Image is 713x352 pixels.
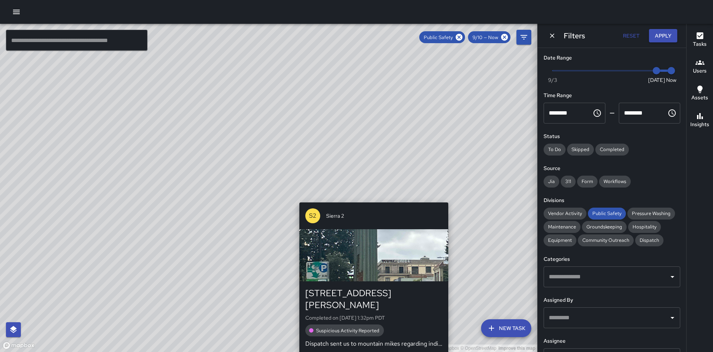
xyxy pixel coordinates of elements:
[599,176,631,188] div: Workflows
[628,221,661,233] div: Hospitality
[544,176,559,188] div: Jia
[544,92,680,100] h6: Time Range
[693,67,707,75] h6: Users
[628,224,661,230] span: Hospitality
[666,76,677,84] span: Now
[305,339,442,348] p: Dispatch sent us to mountain mikes regarding individuals utilizing the bathroom and staying for l...
[544,164,680,173] h6: Source
[599,178,631,185] span: Workflows
[667,313,678,323] button: Open
[305,287,442,311] div: [STREET_ADDRESS][PERSON_NAME]
[693,40,707,48] h6: Tasks
[635,234,663,246] div: Dispatch
[690,121,709,129] h6: Insights
[312,327,384,334] span: Suspicious Activity Reported
[582,221,627,233] div: Groundskeeping
[544,208,586,220] div: Vendor Activity
[544,224,580,230] span: Maintenance
[544,337,680,345] h6: Assignee
[578,234,634,246] div: Community Outreach
[544,178,559,185] span: Jia
[544,237,576,243] span: Equipment
[649,29,677,43] button: Apply
[561,176,576,188] div: 311
[419,31,465,43] div: Public Safety
[635,237,663,243] span: Dispatch
[544,54,680,62] h6: Date Range
[578,237,634,243] span: Community Outreach
[516,30,531,45] button: Filters
[544,132,680,141] h6: Status
[648,76,665,84] span: [DATE]
[419,34,457,41] span: Public Safety
[544,255,680,263] h6: Categories
[544,144,566,156] div: To Do
[544,296,680,304] h6: Assigned By
[544,221,580,233] div: Maintenance
[687,27,713,54] button: Tasks
[627,210,675,217] span: Pressure Washing
[309,211,316,220] p: S2
[588,210,626,217] span: Public Safety
[567,146,594,153] span: Skipped
[582,224,627,230] span: Groundskeeping
[564,30,585,42] h6: Filters
[305,314,442,321] p: Completed on [DATE] 1:32pm PDT
[577,176,598,188] div: Form
[687,107,713,134] button: Insights
[326,212,442,220] span: Sierra 2
[691,94,708,102] h6: Assets
[665,106,679,121] button: Choose time, selected time is 11:59 PM
[590,106,605,121] button: Choose time, selected time is 12:00 AM
[619,29,643,43] button: Reset
[544,234,576,246] div: Equipment
[595,146,629,153] span: Completed
[468,34,503,41] span: 9/10 — Now
[544,210,586,217] span: Vendor Activity
[687,54,713,80] button: Users
[687,80,713,107] button: Assets
[544,146,566,153] span: To Do
[667,272,678,282] button: Open
[547,30,558,41] button: Dismiss
[595,144,629,156] div: Completed
[567,144,594,156] div: Skipped
[577,178,598,185] span: Form
[561,178,576,185] span: 311
[588,208,626,220] div: Public Safety
[548,76,557,84] span: 9/3
[481,319,531,337] button: New Task
[468,31,510,43] div: 9/10 — Now
[544,196,680,205] h6: Divisions
[627,208,675,220] div: Pressure Washing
